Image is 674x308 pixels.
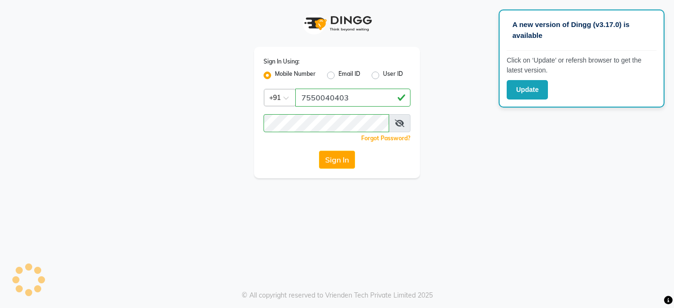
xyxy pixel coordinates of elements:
[361,135,410,142] a: Forgot Password?
[299,9,375,37] img: logo1.svg
[275,70,316,81] label: Mobile Number
[319,151,355,169] button: Sign In
[264,57,300,66] label: Sign In Using:
[512,19,651,41] p: A new version of Dingg (v3.17.0) is available
[264,114,389,132] input: Username
[295,89,410,107] input: Username
[507,80,548,100] button: Update
[507,55,656,75] p: Click on ‘Update’ or refersh browser to get the latest version.
[383,70,403,81] label: User ID
[338,70,360,81] label: Email ID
